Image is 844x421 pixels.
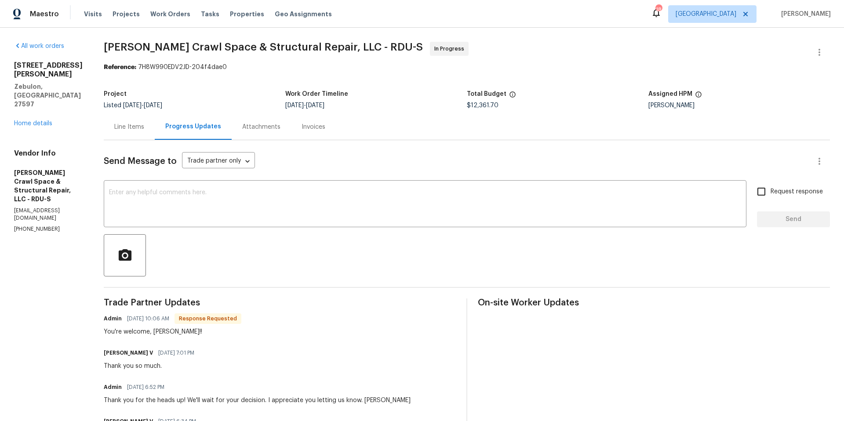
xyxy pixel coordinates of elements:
[285,102,304,109] span: [DATE]
[104,42,423,52] span: [PERSON_NAME] Crawl Space & Structural Repair, LLC - RDU-S
[165,122,221,131] div: Progress Updates
[285,102,324,109] span: -
[467,102,498,109] span: $12,361.70
[230,10,264,18] span: Properties
[14,43,64,49] a: All work orders
[104,157,177,166] span: Send Message to
[104,396,411,405] div: Thank you for the heads up! We'll wait for your decision. I appreciate you letting us know. [PERS...
[14,149,83,158] h4: Vendor Info
[509,91,516,102] span: The total cost of line items that have been proposed by Opendoor. This sum includes line items th...
[302,123,325,131] div: Invoices
[113,10,140,18] span: Projects
[123,102,142,109] span: [DATE]
[648,91,692,97] h5: Assigned HPM
[14,61,83,79] h2: [STREET_ADDRESS][PERSON_NAME]
[655,5,662,14] div: 18
[285,91,348,97] h5: Work Order Timeline
[30,10,59,18] span: Maestro
[478,298,830,307] span: On-site Worker Updates
[158,348,194,357] span: [DATE] 7:01 PM
[778,10,831,18] span: [PERSON_NAME]
[104,327,241,336] div: You're welcome, [PERSON_NAME]!!
[123,102,162,109] span: -
[127,314,169,323] span: [DATE] 10:06 AM
[104,91,127,97] h5: Project
[242,123,280,131] div: Attachments
[695,91,702,102] span: The hpm assigned to this work order.
[306,102,324,109] span: [DATE]
[434,44,468,53] span: In Progress
[676,10,736,18] span: [GEOGRAPHIC_DATA]
[104,348,153,357] h6: [PERSON_NAME] V
[182,154,255,169] div: Trade partner only
[648,102,830,109] div: [PERSON_NAME]
[84,10,102,18] span: Visits
[14,82,83,109] h5: Zebulon, [GEOGRAPHIC_DATA] 27597
[175,314,240,323] span: Response Requested
[144,102,162,109] span: [DATE]
[104,383,122,392] h6: Admin
[104,314,122,323] h6: Admin
[150,10,190,18] span: Work Orders
[114,123,144,131] div: Line Items
[104,362,200,370] div: Thank you so much.
[14,120,52,127] a: Home details
[104,102,162,109] span: Listed
[201,11,219,17] span: Tasks
[104,64,136,70] b: Reference:
[14,207,83,222] p: [EMAIL_ADDRESS][DOMAIN_NAME]
[127,383,164,392] span: [DATE] 6:52 PM
[467,91,506,97] h5: Total Budget
[771,187,823,196] span: Request response
[14,225,83,233] p: [PHONE_NUMBER]
[14,168,83,203] h5: [PERSON_NAME] Crawl Space & Structural Repair, LLC - RDU-S
[104,63,830,72] div: 7H8W990EDV2JD-204f4dae0
[275,10,332,18] span: Geo Assignments
[104,298,456,307] span: Trade Partner Updates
